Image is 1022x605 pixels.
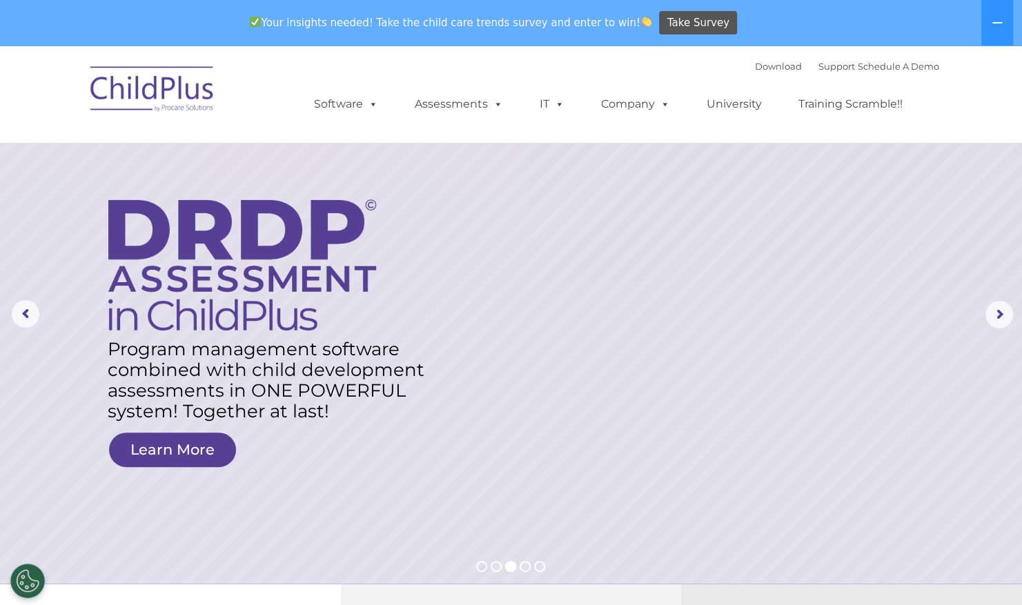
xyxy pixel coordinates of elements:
a: Download [755,61,802,72]
a: Support [818,61,855,72]
button: Cookies Settings [10,564,45,598]
img: ✅ [250,17,260,27]
a: Training Scramble!! [785,90,916,118]
span: Take Survey [667,11,729,35]
a: Learn More [109,433,236,467]
img: ChildPlus by Procare Solutions [83,57,222,126]
span: Your insights needed! Take the child care trends survey and enter to win! [244,9,658,36]
img: 👏 [641,17,651,27]
span: Phone number [192,148,250,158]
img: DRDP Assessment in ChildPlus [108,199,376,330]
span: Last name [192,91,234,101]
a: Company [587,90,684,118]
a: Take Survey [659,11,737,35]
a: Software [300,90,392,118]
a: Assessments [401,90,517,118]
rs-layer: Program management software combined with child development assessments in ONE POWERFUL system! T... [108,339,435,421]
a: University [693,90,776,118]
a: IT [526,90,578,118]
font: | [755,61,939,72]
a: Schedule A Demo [858,61,939,72]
